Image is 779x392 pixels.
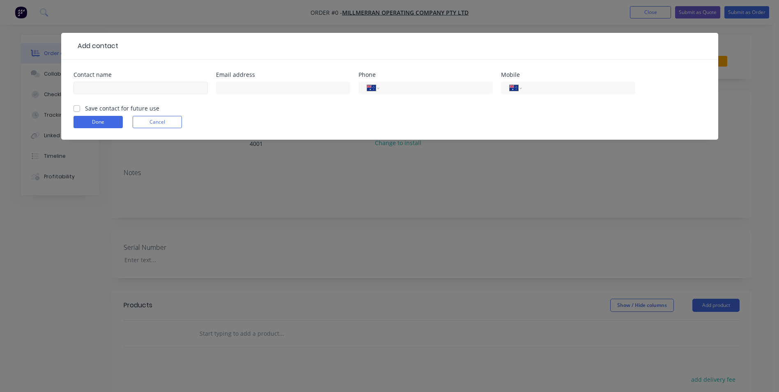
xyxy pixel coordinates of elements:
[133,116,182,128] button: Cancel
[216,72,350,78] div: Email address
[501,72,635,78] div: Mobile
[74,72,208,78] div: Contact name
[358,72,493,78] div: Phone
[85,104,159,113] label: Save contact for future use
[74,41,118,51] div: Add contact
[74,116,123,128] button: Done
